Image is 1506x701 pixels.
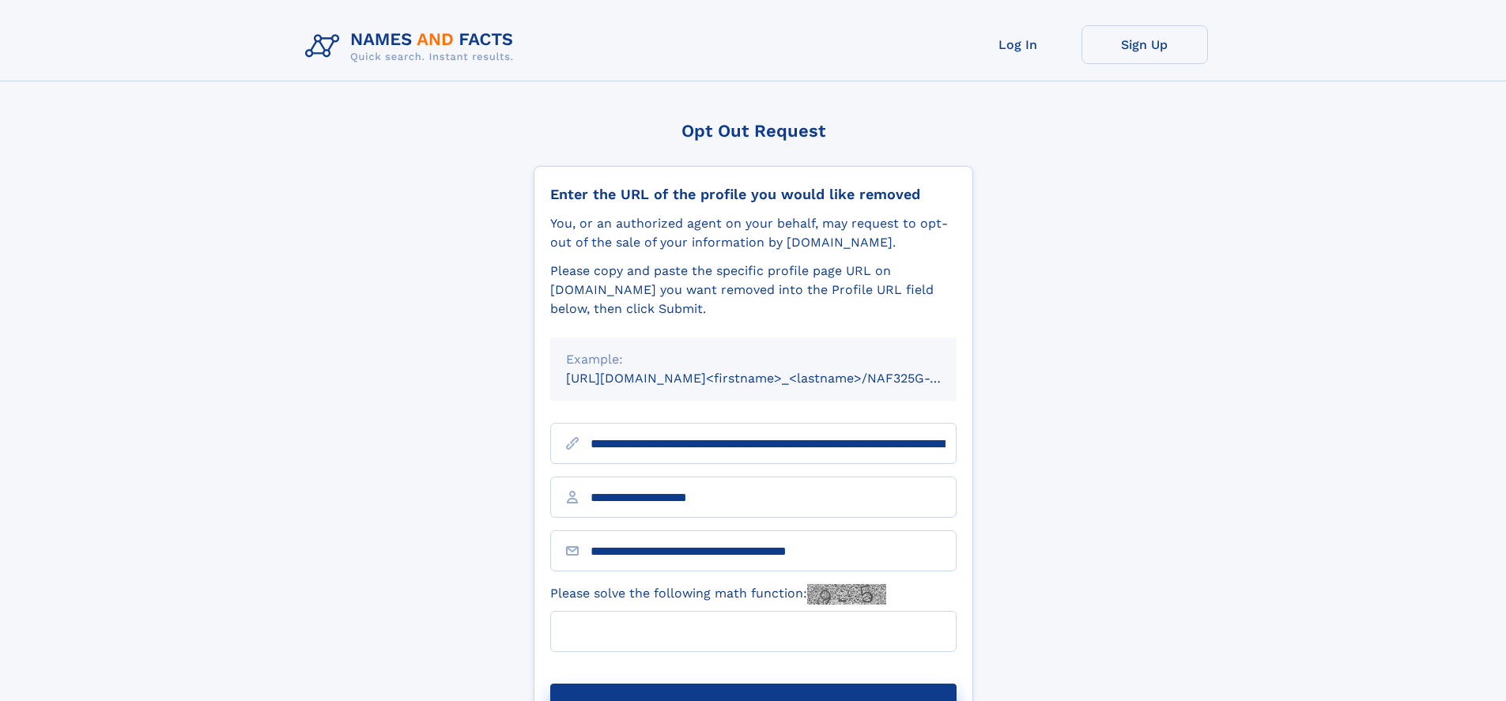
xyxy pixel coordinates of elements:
[550,214,957,252] div: You, or an authorized agent on your behalf, may request to opt-out of the sale of your informatio...
[550,262,957,318] div: Please copy and paste the specific profile page URL on [DOMAIN_NAME] you want removed into the Pr...
[566,371,987,386] small: [URL][DOMAIN_NAME]<firstname>_<lastname>/NAF325G-xxxxxxxx
[1081,25,1208,64] a: Sign Up
[534,121,973,141] div: Opt Out Request
[299,25,527,68] img: Logo Names and Facts
[550,584,886,605] label: Please solve the following math function:
[550,186,957,203] div: Enter the URL of the profile you would like removed
[566,350,941,369] div: Example:
[955,25,1081,64] a: Log In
